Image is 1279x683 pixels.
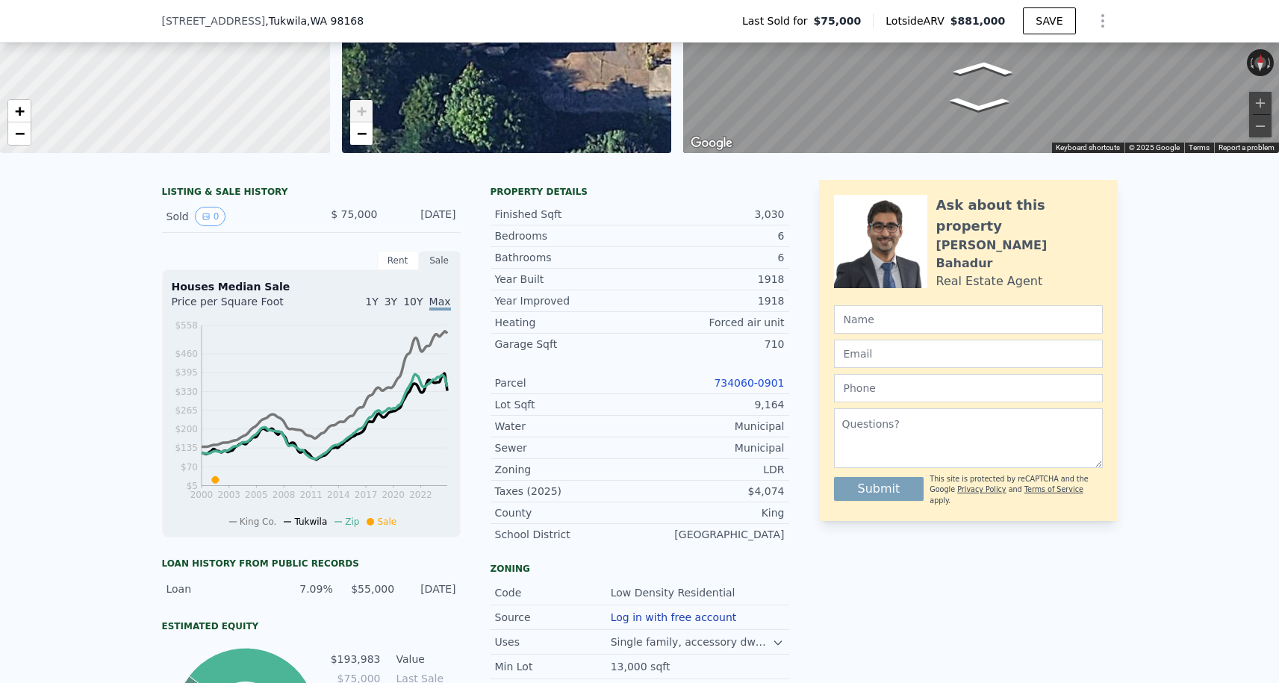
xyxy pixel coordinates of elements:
button: Rotate counterclockwise [1247,49,1255,76]
span: + [356,102,366,120]
div: Price per Square Foot [172,294,311,318]
span: King Co. [240,517,277,527]
div: Water [495,419,640,434]
div: Finished Sqft [495,207,640,222]
input: Email [834,340,1103,368]
span: Zip [345,517,359,527]
div: Property details [491,186,789,198]
div: Single family, accessory dwelling units, home occupations. [611,634,773,649]
div: [PERSON_NAME] Bahadur [936,237,1103,272]
path: Go North, 40th Ave S [937,57,1029,80]
span: − [15,124,25,143]
span: $ 75,000 [331,208,377,220]
div: Rent [377,251,419,270]
div: School District [495,527,640,542]
div: 1918 [640,293,785,308]
tspan: 2011 [299,490,323,500]
a: Privacy Policy [957,485,1006,493]
div: King [640,505,785,520]
tspan: 2014 [327,490,350,500]
div: Ask about this property [936,195,1103,237]
span: 10Y [403,296,423,308]
div: Municipal [640,419,785,434]
tspan: $460 [175,349,198,359]
div: [GEOGRAPHIC_DATA] [640,527,785,542]
tspan: $135 [175,443,198,453]
div: Garage Sqft [495,337,640,352]
div: 7.09% [280,581,332,596]
button: SAVE [1023,7,1075,34]
tspan: 2020 [382,490,405,500]
span: Lotside ARV [886,13,950,28]
tspan: $395 [175,367,198,378]
a: Zoom out [8,122,31,145]
div: Parcel [495,375,640,390]
div: Source [495,610,611,625]
button: Reset the view [1254,49,1267,77]
input: Phone [834,374,1103,402]
div: Real Estate Agent [936,272,1043,290]
tspan: $330 [175,387,198,397]
div: Sewer [495,440,640,455]
span: + [15,102,25,120]
span: 3Y [385,296,397,308]
div: Zoning [495,462,640,477]
div: Loan [167,581,272,596]
div: Lot Sqft [495,397,640,412]
tspan: 2000 [190,490,213,500]
tspan: $265 [175,405,198,416]
button: Show Options [1088,6,1118,36]
div: Taxes (2025) [495,484,640,499]
tspan: $558 [175,320,198,331]
div: Estimated Equity [162,620,461,632]
div: LDR [640,462,785,477]
div: LISTING & SALE HISTORY [162,186,461,201]
tspan: $5 [186,481,197,491]
div: Municipal [640,440,785,455]
div: 6 [640,228,785,243]
div: Sale [419,251,461,270]
tspan: 2005 [245,490,268,500]
div: $4,074 [640,484,785,499]
a: Zoom out [350,122,373,145]
tspan: 2022 [409,490,432,500]
span: Tukwila [294,517,327,527]
div: 710 [640,337,785,352]
div: 13,000 sqft [611,659,673,674]
tspan: 2017 [354,490,377,500]
tspan: 2008 [272,490,295,500]
div: This site is protected by reCAPTCHA and the Google and apply. [930,474,1102,506]
div: County [495,505,640,520]
div: Loan history from public records [162,558,461,570]
div: Year Built [495,272,640,287]
path: Go South, 40th Ave S [933,93,1025,116]
div: Bathrooms [495,250,640,265]
a: Zoom in [8,100,31,122]
td: $193,983 [330,651,382,667]
span: 1Y [365,296,378,308]
input: Name [834,305,1103,334]
div: [DATE] [403,581,455,596]
div: Bedrooms [495,228,640,243]
button: Log in with free account [611,611,737,623]
span: $75,000 [814,13,862,28]
tspan: 2003 [217,490,240,500]
div: Forced air unit [640,315,785,330]
div: Year Improved [495,293,640,308]
tspan: $200 [175,424,198,434]
div: 6 [640,250,785,265]
a: Open this area in Google Maps (opens a new window) [687,134,736,153]
div: Houses Median Sale [172,279,451,294]
span: , Tukwila [265,13,364,28]
span: $881,000 [950,15,1006,27]
button: Rotate clockwise [1266,49,1275,76]
div: Heating [495,315,640,330]
tspan: $70 [181,462,198,473]
div: Sold [167,207,299,226]
button: Keyboard shortcuts [1056,143,1120,153]
div: Uses [495,634,611,649]
a: Terms (opens in new tab) [1189,143,1210,152]
div: Code [495,585,611,600]
div: [DATE] [390,207,456,226]
span: [STREET_ADDRESS] [162,13,266,28]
